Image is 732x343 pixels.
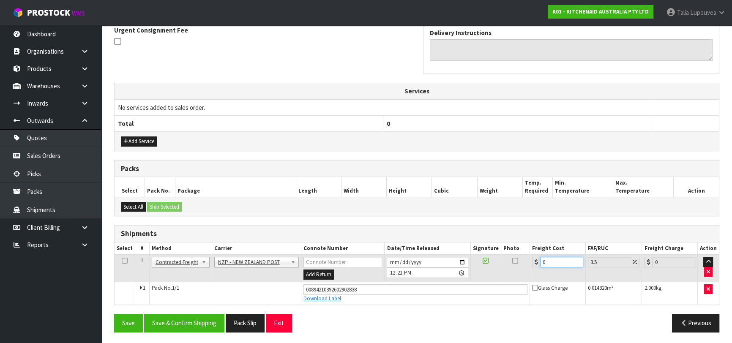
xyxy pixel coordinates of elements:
[341,177,386,197] th: Width
[430,28,492,37] label: Delivery Instructions
[296,177,341,197] th: Length
[642,282,698,305] td: kg
[114,314,143,332] button: Save
[585,282,642,305] td: m
[301,242,385,255] th: Connote Number
[432,177,477,197] th: Cubic
[115,83,719,99] th: Services
[613,177,674,197] th: Max. Temperature
[548,5,653,19] a: K01 - KITCHENAID AUSTRALIA PTY LTD
[115,99,719,115] td: No services added to sales order.
[147,202,182,212] button: Ship Selected
[672,314,719,332] button: Previous
[141,257,143,264] span: 1
[303,295,341,302] a: Download Label
[588,284,607,291] span: 0.014820
[552,8,649,15] strong: K01 - KITCHENAID AUSTRALIA PTY LTD
[530,242,586,255] th: Freight Cost
[172,284,179,291] span: 1/1
[266,314,292,332] button: Exit
[218,257,288,267] span: NZP - NEW ZEALAND POST
[156,257,198,267] span: Contracted Freight
[175,177,296,197] th: Package
[149,282,301,305] td: Pack No.
[501,242,530,255] th: Photo
[470,242,501,255] th: Signature
[387,120,390,128] span: 0
[121,202,146,212] button: Select All
[149,242,212,255] th: Method
[697,242,719,255] th: Action
[135,242,150,255] th: #
[385,242,470,255] th: Date/Time Released
[585,242,642,255] th: FAF/RUC
[644,284,656,291] span: 2.000
[143,284,145,291] span: 1
[477,177,522,197] th: Weight
[115,177,145,197] th: Select
[145,177,175,197] th: Pack No.
[553,177,613,197] th: Min. Temperature
[303,269,334,280] button: Add Return
[690,8,716,16] span: Lupeuvea
[115,116,383,132] th: Total
[72,9,85,17] small: WMS
[522,177,553,197] th: Temp. Required
[642,242,698,255] th: Freight Charge
[652,257,695,267] input: Freight Charge
[532,284,568,291] span: Glass Charge
[540,257,583,267] input: Freight Cost
[121,165,713,173] h3: Packs
[13,7,23,18] img: cube-alt.png
[303,284,527,295] input: Connote Number
[27,7,70,18] span: ProStock
[674,177,719,197] th: Action
[212,242,301,255] th: Carrier
[115,242,135,255] th: Select
[121,136,157,147] button: Add Service
[114,26,188,35] label: Urgent Consignment Fee
[677,8,689,16] span: Talia
[588,257,631,267] input: Freight Adjustment
[387,177,432,197] th: Height
[226,314,265,332] button: Pack Slip
[144,314,224,332] button: Save & Confirm Shipping
[612,283,614,289] sup: 3
[121,230,713,238] h3: Shipments
[303,257,382,267] input: Connote Number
